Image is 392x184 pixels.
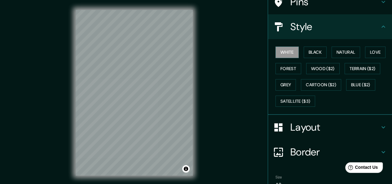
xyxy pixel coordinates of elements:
button: Cartoon ($2) [301,79,341,91]
iframe: Help widget launcher [337,160,385,177]
label: Size [275,175,282,180]
button: Forest [275,63,301,74]
button: Toggle attribution [182,165,190,173]
div: Layout [268,115,392,140]
button: Natural [332,47,360,58]
button: Satellite ($3) [275,96,315,107]
h4: Border [290,146,380,158]
h4: Layout [290,121,380,133]
button: White [275,47,299,58]
h4: Style [290,20,380,33]
div: Border [268,140,392,164]
button: Grey [275,79,296,91]
button: Black [304,47,327,58]
button: Terrain ($2) [345,63,381,74]
div: Style [268,14,392,39]
canvas: Map [76,10,193,176]
button: Blue ($2) [346,79,375,91]
button: Love [365,47,385,58]
button: Wood ($2) [306,63,340,74]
